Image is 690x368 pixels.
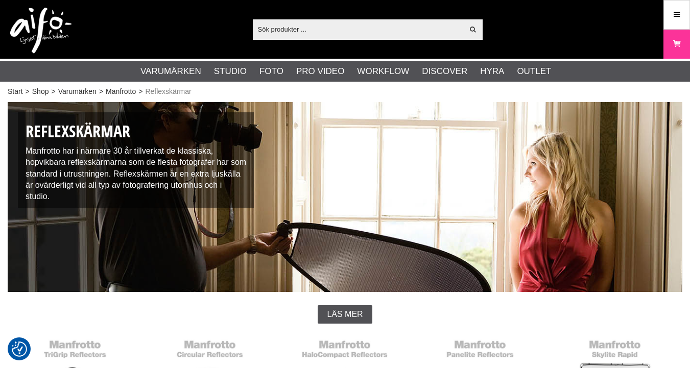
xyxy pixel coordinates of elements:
[58,86,97,97] a: Varumärken
[140,65,201,78] a: Varumärken
[106,86,136,97] a: Manfrotto
[8,102,682,292] img: Reflexskärmar | Lastolite by Manfrotto
[26,120,246,143] h1: Reflexskärmar
[259,65,283,78] a: Foto
[99,86,103,97] span: >
[18,112,254,208] div: Manfrotto har i närmare 30 år tillverkat de klassiska, hopvikbara reflexskärmarna som de flesta f...
[51,86,55,97] span: >
[214,65,247,78] a: Studio
[10,8,72,54] img: logo.png
[12,340,27,358] button: Samtyckesinställningar
[253,21,464,37] input: Sök produkter ...
[422,65,467,78] a: Discover
[32,86,49,97] a: Shop
[145,86,191,97] span: Reflexskärmar
[517,65,551,78] a: Outlet
[327,310,363,319] span: Läs mer
[8,86,23,97] a: Start
[480,65,504,78] a: Hyra
[12,341,27,357] img: Revisit consent button
[26,86,30,97] span: >
[296,65,344,78] a: Pro Video
[138,86,142,97] span: >
[357,65,409,78] a: Workflow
